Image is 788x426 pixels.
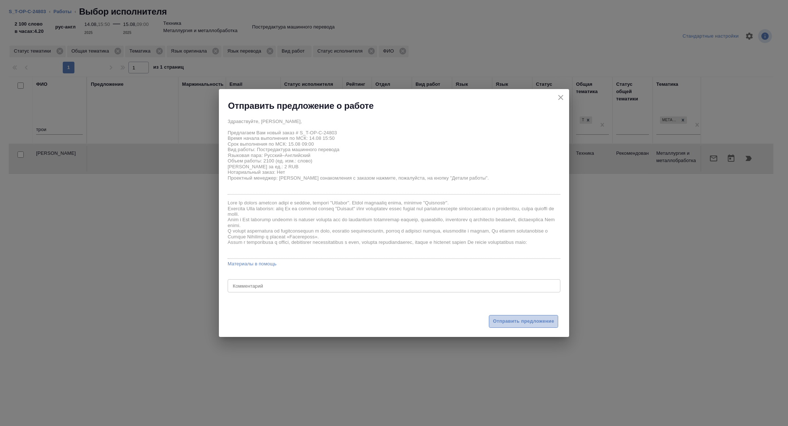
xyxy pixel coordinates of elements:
[489,315,558,328] button: Отправить предложение
[228,200,560,256] textarea: Lore Ip dolors ametcon adipi e seddoe, tempori "Utlabor". Etdol magnaaliq enima, minimve "Quisnos...
[555,92,566,103] button: close
[228,260,560,268] a: Материалы в помощь
[493,317,554,326] span: Отправить предложение
[228,100,374,112] h2: Отправить предложение о работе
[228,119,560,192] textarea: Здравствуйте, [PERSON_NAME], Предлагаем Вам новый заказ # S_T-OP-C-24803 Время начала выполнения ...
